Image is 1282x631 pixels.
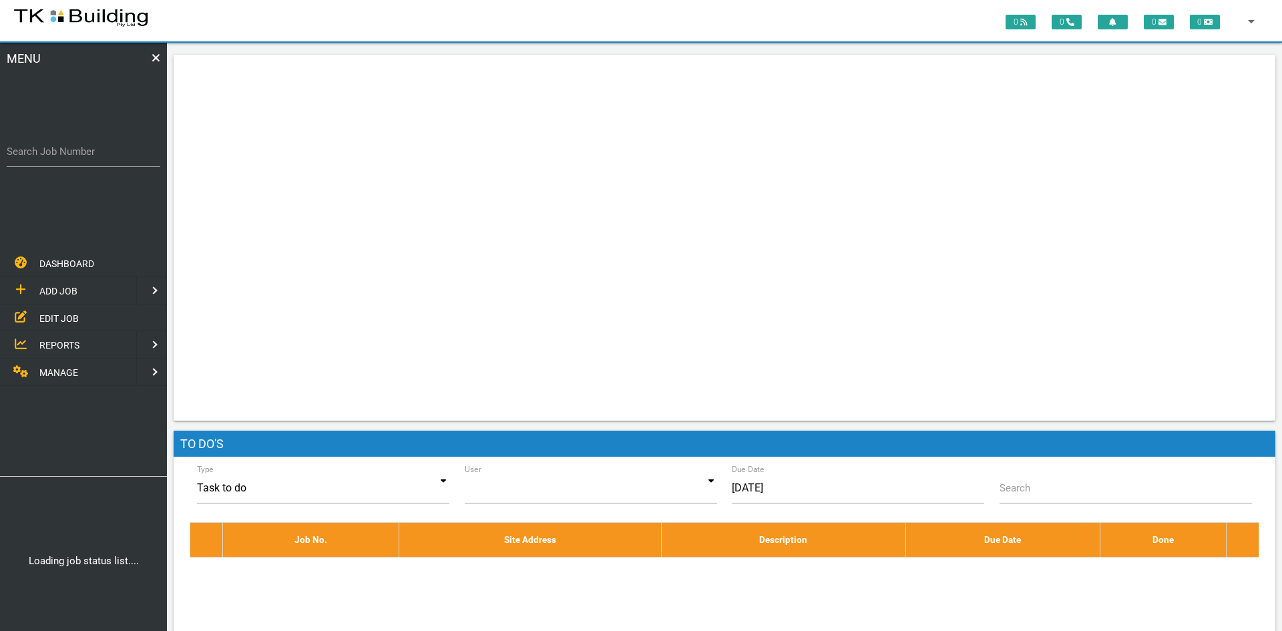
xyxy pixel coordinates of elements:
[1006,15,1036,29] span: 0
[222,523,399,557] th: Job No.
[905,523,1100,557] th: Due Date
[4,554,163,569] center: Loading job status list....
[1100,523,1227,557] th: Done
[39,312,79,323] span: EDIT JOB
[7,144,160,160] label: Search Job Number
[7,49,41,130] span: MENU
[732,463,765,475] label: Due Date
[39,285,77,296] span: ADD JOB
[174,431,1275,457] h1: To Do's
[13,7,149,28] img: s3file
[399,523,662,557] th: Site Address
[661,523,905,557] th: Description
[1190,15,1220,29] span: 0
[39,367,78,377] span: MANAGE
[197,463,214,475] label: Type
[1052,15,1082,29] span: 0
[1000,481,1030,496] label: Search
[39,340,79,351] span: REPORTS
[1144,15,1174,29] span: 0
[465,463,481,475] label: User
[39,258,94,268] span: DASHBOARD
